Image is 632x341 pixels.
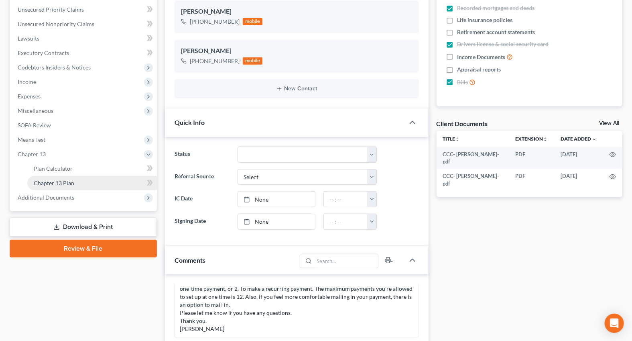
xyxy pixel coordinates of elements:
td: CCC- [PERSON_NAME]-pdf [437,147,509,169]
span: Chapter 13 Plan [34,180,74,186]
a: View All [599,120,619,126]
div: [PERSON_NAME] [181,7,413,16]
button: New Contact [181,86,413,92]
span: Unsecured Priority Claims [18,6,84,13]
span: SOFA Review [18,122,51,129]
span: Additional Documents [18,194,74,201]
label: Status [171,147,234,163]
span: Income Documents [457,53,506,61]
a: None [238,214,315,229]
a: Lawsuits [11,31,157,46]
i: unfold_more [543,137,548,142]
a: Review & File [10,240,157,257]
span: Means Test [18,136,45,143]
label: IC Date [171,191,234,207]
a: Extensionunfold_more [515,136,548,142]
i: expand_more [592,137,597,142]
span: Comments [175,256,205,264]
span: Retirement account statements [457,28,535,36]
label: Referral Source [171,169,234,185]
div: [PHONE_NUMBER] [190,18,240,26]
a: Chapter 13 Plan [27,176,157,190]
span: Miscellaneous [18,107,53,114]
span: Expenses [18,93,41,100]
span: Recorded mortgages and deeds [457,4,535,12]
td: PDF [509,169,554,191]
span: Codebtors Insiders & Notices [18,64,91,71]
div: Hi [PERSON_NAME], Please see attached. Please keep in mind that there are two different options: ... [180,269,414,333]
label: Signing Date [171,214,234,230]
span: Executory Contracts [18,49,69,56]
div: mobile [243,18,263,25]
a: Titleunfold_more [443,136,460,142]
div: Open Intercom Messenger [605,314,624,333]
span: Income [18,78,36,85]
input: -- : -- [324,214,368,229]
td: PDF [509,147,554,169]
td: CCC- [PERSON_NAME]-pdf [437,169,509,191]
span: Life insurance policies [457,16,513,24]
span: Quick Info [175,118,205,126]
span: Plan Calculator [34,165,73,172]
input: -- : -- [324,192,368,207]
div: [PERSON_NAME] [181,46,413,56]
a: Executory Contracts [11,46,157,60]
td: [DATE] [554,169,603,191]
a: Unsecured Nonpriority Claims [11,17,157,31]
div: Client Documents [437,119,488,128]
a: Unsecured Priority Claims [11,2,157,17]
span: Appraisal reports [457,65,501,74]
a: Download & Print [10,218,157,237]
a: Date Added expand_more [561,136,597,142]
a: None [238,192,315,207]
td: [DATE] [554,147,603,169]
a: Plan Calculator [27,161,157,176]
span: Lawsuits [18,35,39,42]
i: unfold_more [455,137,460,142]
span: Unsecured Nonpriority Claims [18,20,94,27]
input: Search... [314,254,378,268]
span: Drivers license & social security card [457,40,549,48]
div: mobile [243,57,263,65]
span: Chapter 13 [18,151,46,157]
div: [PHONE_NUMBER] [190,57,240,65]
a: SOFA Review [11,118,157,133]
span: Bills [457,78,468,86]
